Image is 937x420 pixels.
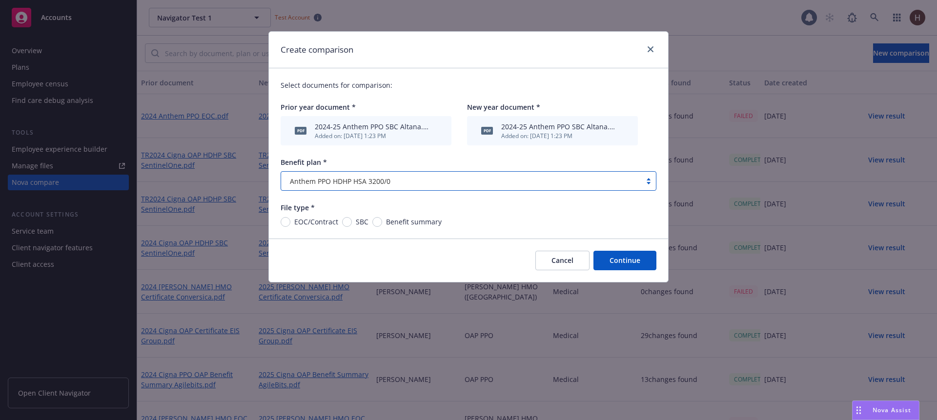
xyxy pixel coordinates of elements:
div: 2024-25 Anthem PPO SBC Altana.pdf [315,121,430,132]
span: Anthem PPO HDHP HSA 3200/0 [290,176,390,186]
input: EOC/Contract [281,217,290,227]
a: close [645,43,656,55]
div: Added on: [DATE] 1:23 PM [501,132,616,140]
input: SBC [342,217,352,227]
button: Cancel [535,251,590,270]
span: EOC/Contract [294,217,338,227]
h1: Create comparison [281,43,353,56]
span: SBC [356,217,368,227]
span: File type * [281,203,315,212]
span: Benefit summary [386,217,442,227]
span: Anthem PPO HDHP HSA 3200/0 [286,176,636,186]
div: Drag to move [853,401,865,420]
p: Select documents for comparison: [281,80,656,90]
span: Benefit plan * [281,158,327,167]
span: pdf [481,127,493,134]
span: pdf [295,127,306,134]
button: archive file [620,126,628,136]
button: Nova Assist [852,400,919,420]
div: Added on: [DATE] 1:23 PM [315,132,430,140]
span: New year document * [467,102,540,112]
span: Nova Assist [873,406,911,414]
button: archive file [434,126,442,136]
span: Prior year document * [281,102,356,112]
input: Benefit summary [372,217,382,227]
div: 2024-25 Anthem PPO SBC Altana.pdf [501,121,616,132]
button: Continue [593,251,656,270]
